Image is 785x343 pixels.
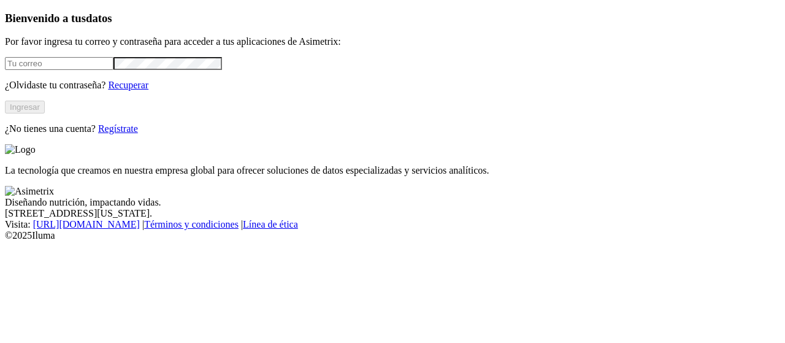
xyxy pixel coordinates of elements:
[144,219,239,229] a: Términos y condiciones
[98,123,138,134] a: Regístrate
[5,144,36,155] img: Logo
[5,219,780,230] div: Visita : | |
[108,80,148,90] a: Recuperar
[5,80,780,91] p: ¿Olvidaste tu contraseña?
[5,36,780,47] p: Por favor ingresa tu correo y contraseña para acceder a tus aplicaciones de Asimetrix:
[5,230,780,241] div: © 2025 Iluma
[243,219,298,229] a: Línea de ética
[33,219,140,229] a: [URL][DOMAIN_NAME]
[5,123,780,134] p: ¿No tienes una cuenta?
[5,12,780,25] h3: Bienvenido a tus
[5,208,780,219] div: [STREET_ADDRESS][US_STATE].
[5,197,780,208] div: Diseñando nutrición, impactando vidas.
[5,186,54,197] img: Asimetrix
[5,101,45,114] button: Ingresar
[86,12,112,25] span: datos
[5,57,113,70] input: Tu correo
[5,165,780,176] p: La tecnología que creamos en nuestra empresa global para ofrecer soluciones de datos especializad...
